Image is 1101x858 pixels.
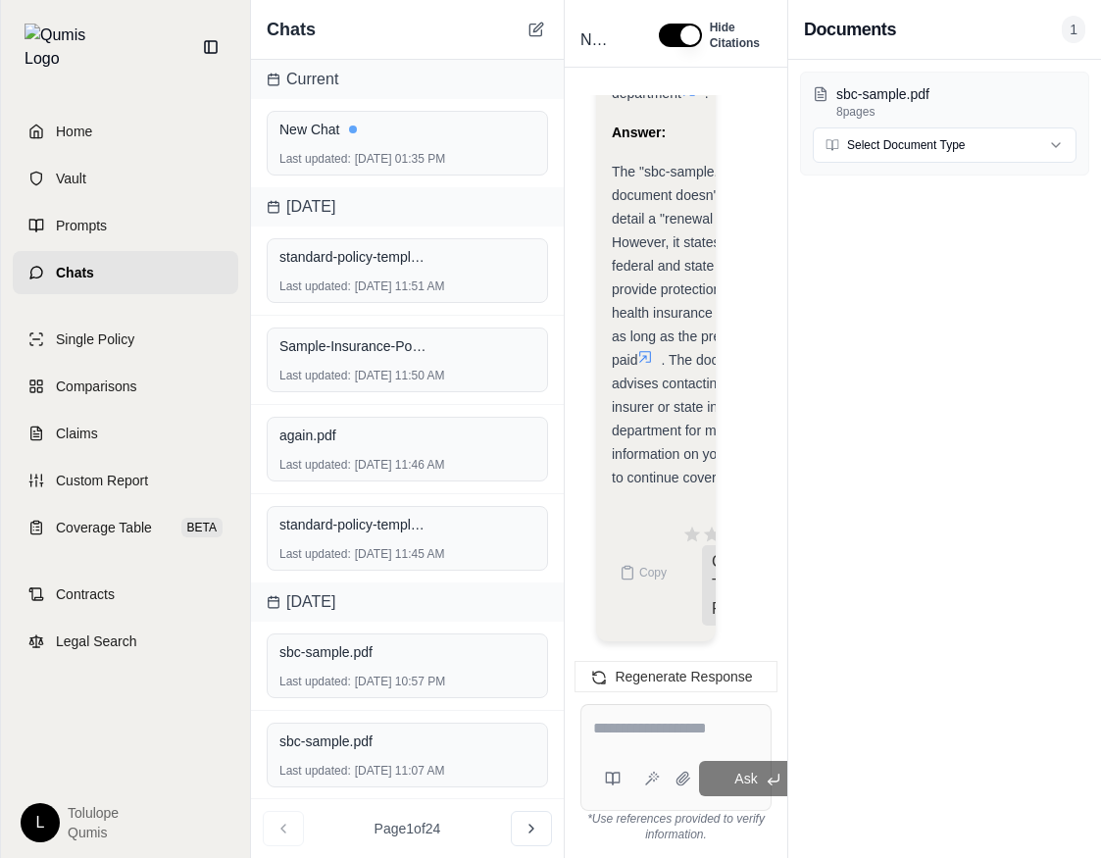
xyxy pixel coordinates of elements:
span: Contracts [56,584,115,604]
span: 1 [1062,16,1085,43]
div: Edit Title [573,25,635,56]
span: BETA [181,518,223,537]
span: Vault [56,169,86,188]
span: Custom Report [56,471,148,490]
span: Ask [734,771,757,786]
div: New Chat [279,120,535,139]
span: sbc-sample.pdf [279,732,373,751]
a: Comparisons [13,365,238,408]
div: Current [251,60,564,99]
p: sbc-sample.pdf [836,84,1076,104]
div: [DATE] 11:51 AM [279,278,535,294]
span: Home [56,122,92,141]
img: Qumis Logo [25,24,98,71]
span: standard-policy-template-final.docx [279,247,426,267]
a: Contracts [13,573,238,616]
a: Vault [13,157,238,200]
span: The "sbc-sample.pdf" document doesn't explicitly detail a "renewal process." However, it states t... [612,164,776,368]
div: L [21,803,60,842]
span: Regenerate Response [615,669,752,684]
div: [DATE] 11:46 AM [279,457,535,473]
span: Legal Search [56,631,137,651]
span: CLICK TO RATE [702,545,780,626]
div: *Use references provided to verify information. [580,811,772,842]
span: Last updated: [279,457,351,473]
span: standard-policy-template-final.docx [279,515,426,534]
span: Comparisons [56,377,136,396]
a: Chats [13,251,238,294]
span: Last updated: [279,368,351,383]
span: Single Policy [56,329,134,349]
button: New Chat [525,18,548,41]
strong: Answer: [612,125,666,140]
span: Last updated: [279,278,351,294]
span: sbc-sample.pdf [279,642,373,662]
a: Home [13,110,238,153]
span: Coverage Table [56,518,152,537]
a: Coverage TableBETA [13,506,238,549]
a: Single Policy [13,318,238,361]
span: Chats [56,263,94,282]
a: Custom Report [13,459,238,502]
div: [DATE] 01:35 PM [279,151,535,167]
div: [DATE] 11:50 AM [279,368,535,383]
button: Copy [612,553,675,592]
span: Sample-Insurance-Policy-Document-Language.pdf [279,336,426,356]
button: Ask [699,761,817,796]
a: Claims [13,412,238,455]
span: Last updated: [279,151,351,167]
span: Last updated: [279,674,351,689]
a: Legal Search [13,620,238,663]
div: [DATE] 10:57 PM [279,674,535,689]
span: Copy [639,565,667,580]
span: Last updated: [279,546,351,562]
span: Last updated: [279,763,351,779]
button: Regenerate Response [575,661,776,692]
span: Prompts [56,216,107,235]
span: Page 1 of 24 [375,819,441,838]
button: Collapse sidebar [195,31,226,63]
div: [DATE] 11:07 AM [279,763,535,779]
span: New Chat [573,25,624,56]
span: . The document advises contacting the insurer or state insurance department for more information ... [612,352,767,485]
div: [DATE] [251,582,564,622]
div: [DATE] [251,187,564,227]
button: sbc-sample.pdf8pages [813,84,1076,120]
span: Claims [56,424,98,443]
h3: Documents [804,16,896,43]
span: Chats [267,16,316,43]
span: Hide Citations [710,20,760,51]
div: [DATE] 11:45 AM [279,546,535,562]
span: Qumis [68,823,119,842]
span: again.pdf [279,426,336,445]
span: Tolulope [68,803,119,823]
a: Prompts [13,204,238,247]
p: 8 pages [836,104,1076,120]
